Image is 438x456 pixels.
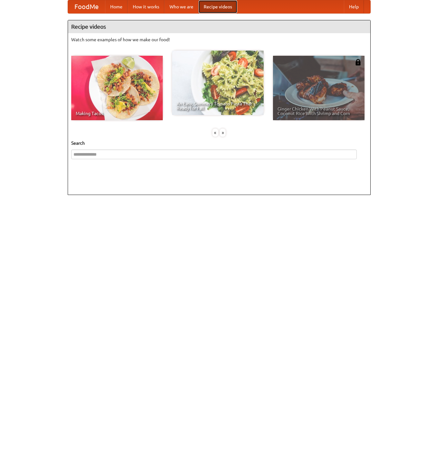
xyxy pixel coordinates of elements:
img: 483408.png [355,59,361,65]
p: Watch some examples of how we make our food! [71,36,367,43]
a: Who we are [164,0,199,13]
a: An Easy, Summery Tomato Pasta That's Ready for Fall [172,51,264,115]
div: « [212,129,218,137]
a: How it works [128,0,164,13]
div: » [220,129,226,137]
a: Home [105,0,128,13]
a: Help [344,0,364,13]
a: FoodMe [68,0,105,13]
a: Making Tacos [71,56,163,120]
span: An Easy, Summery Tomato Pasta That's Ready for Fall [177,102,259,111]
h5: Search [71,140,367,146]
a: Recipe videos [199,0,237,13]
span: Making Tacos [76,111,158,116]
h4: Recipe videos [68,20,370,33]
